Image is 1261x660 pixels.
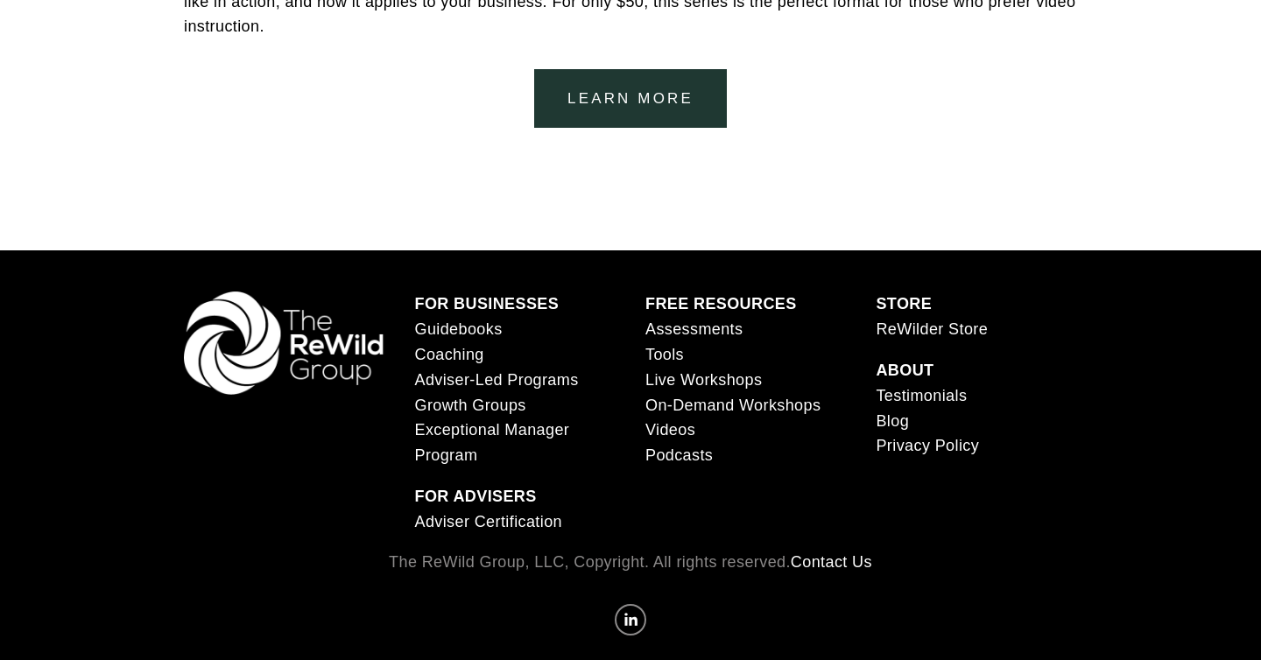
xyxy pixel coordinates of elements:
a: LinkedIn [615,604,646,635]
span: Growth Groups [415,397,526,414]
a: Testimonials [876,383,967,409]
a: Contact Us [791,550,872,575]
a: FOR BUSINESSES [415,291,560,317]
a: FOR ADVISERS [415,484,537,509]
p: The ReWild Group, LLC, Copyright. All rights reserved. [184,550,1077,575]
strong: FOR ADVISERS [415,488,537,505]
a: FREE RESOURCES [645,291,797,317]
a: Assessments [645,317,743,342]
a: Blog [876,409,909,434]
strong: STORE [876,295,932,312]
span: Exceptional Manager Program [415,421,570,464]
a: ReWilder Store [876,317,988,342]
a: Podcasts [645,443,713,468]
a: Adviser Certification [415,509,562,535]
strong: FOR BUSINESSES [415,295,560,312]
a: Learn more [534,69,727,128]
a: Privacy Policy [876,433,979,459]
a: Growth Groups [415,393,526,418]
a: Coaching [415,342,484,368]
a: Live Workshops [645,368,762,393]
a: On-Demand Workshops [645,393,821,418]
a: ABOUT [876,358,933,383]
a: STORE [876,291,932,317]
a: Exceptional Manager Program [415,418,616,468]
a: Tools [645,342,684,368]
a: Adviser-Led Programs [415,368,579,393]
strong: ABOUT [876,362,933,379]
a: Guidebooks [415,317,503,342]
strong: FREE RESOURCES [645,295,797,312]
a: Videos [645,418,695,443]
